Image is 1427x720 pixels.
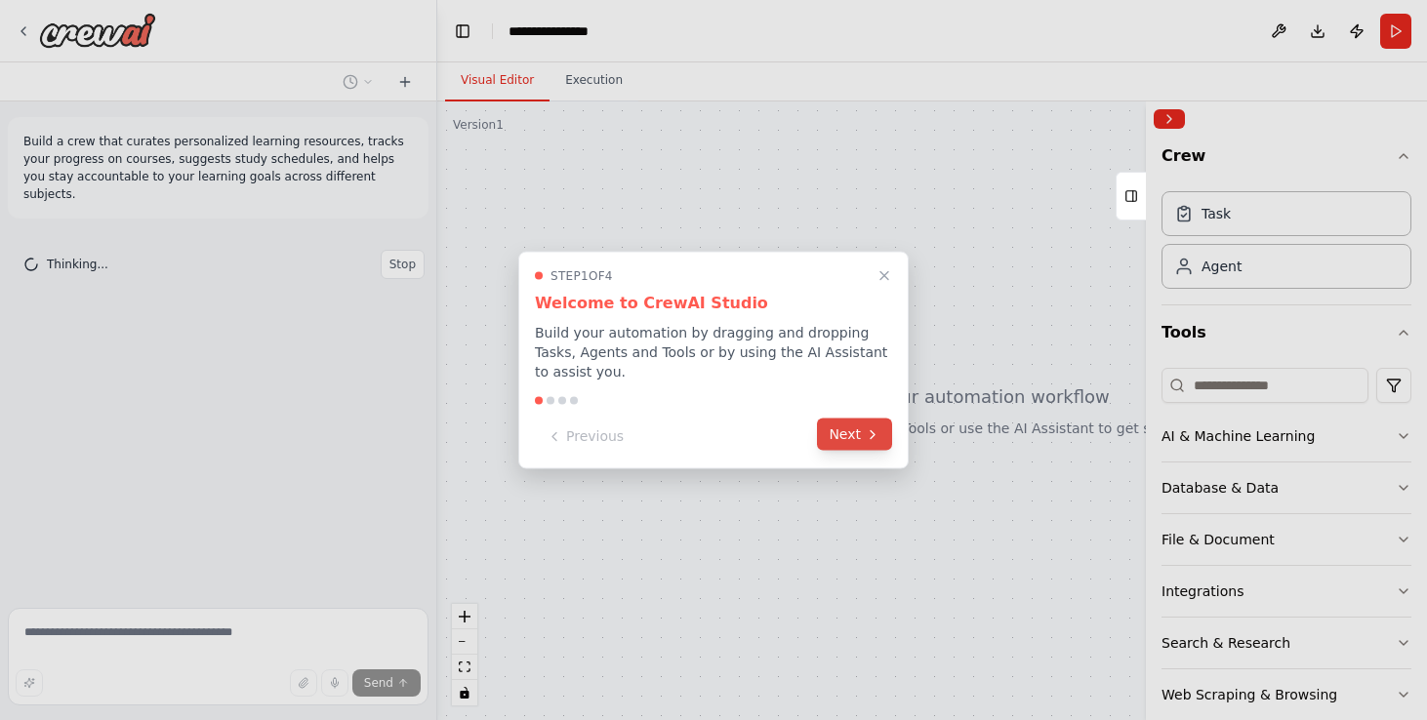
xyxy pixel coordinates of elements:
span: Step 1 of 4 [550,268,613,284]
button: Close walkthrough [873,264,896,288]
p: Build your automation by dragging and dropping Tasks, Agents and Tools or by using the AI Assista... [535,323,892,381]
button: Hide left sidebar [449,18,476,45]
button: Previous [535,420,635,453]
h3: Welcome to CrewAI Studio [535,292,892,315]
button: Next [817,419,892,451]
